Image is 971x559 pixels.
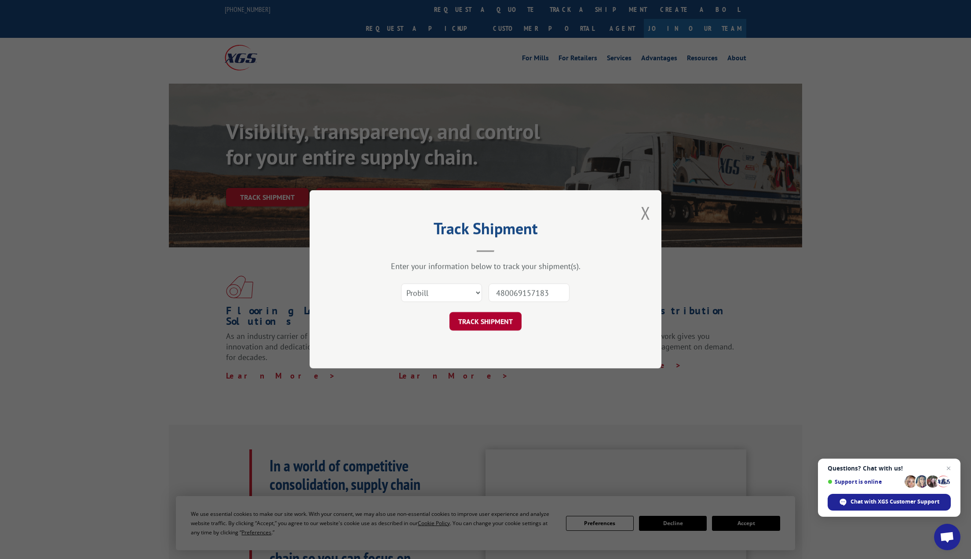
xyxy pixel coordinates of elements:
[851,498,939,506] span: Chat with XGS Customer Support
[449,313,522,331] button: TRACK SHIPMENT
[641,201,650,224] button: Close modal
[489,284,569,302] input: Number(s)
[828,478,902,485] span: Support is online
[354,222,617,239] h2: Track Shipment
[828,494,951,511] div: Chat with XGS Customer Support
[943,463,954,474] span: Close chat
[828,465,951,472] span: Questions? Chat with us!
[354,261,617,272] div: Enter your information below to track your shipment(s).
[934,524,960,550] div: Open chat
